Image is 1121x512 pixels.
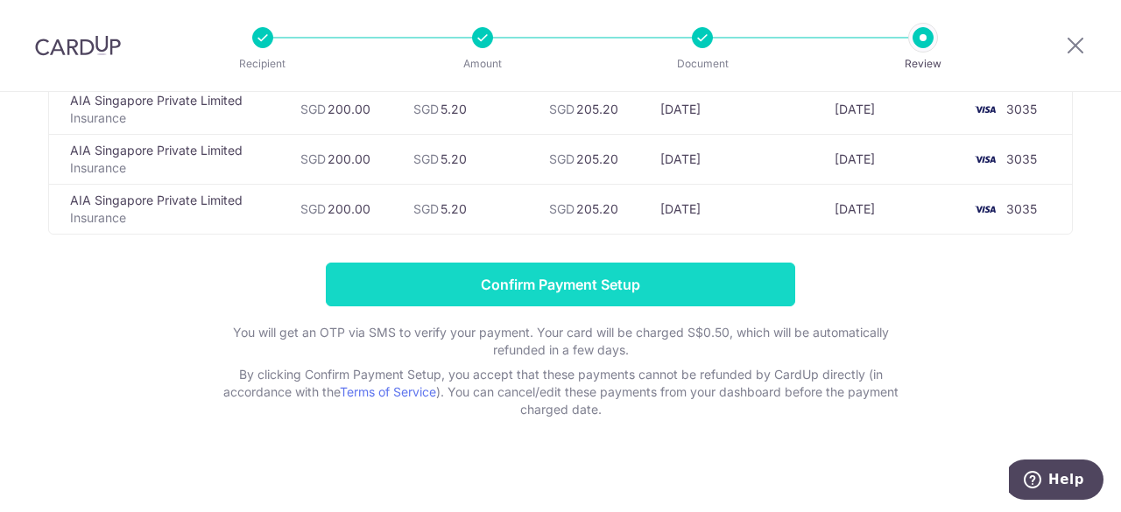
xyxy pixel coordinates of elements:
td: 205.20 [535,184,646,234]
span: SGD [300,102,326,116]
td: AIA Singapore Private Limited [49,84,286,134]
p: Document [638,55,767,73]
span: SGD [300,201,326,216]
span: 3035 [1006,201,1037,216]
td: [DATE] [821,184,963,234]
span: 3035 [1006,102,1037,116]
iframe: Opens a widget where you can find more information [1009,459,1103,503]
p: By clicking Confirm Payment Setup, you accept that these payments cannot be refunded by CardUp di... [210,366,911,418]
span: SGD [413,201,439,216]
span: SGD [549,201,575,216]
img: <span class="translation_missing" title="translation missing: en.account_steps.new_confirm_form.b... [968,99,1003,120]
td: AIA Singapore Private Limited [49,134,286,184]
span: SGD [413,102,439,116]
td: 5.20 [399,184,536,234]
p: Review [858,55,988,73]
td: 200.00 [286,184,398,234]
td: [DATE] [646,134,820,184]
img: CardUp [35,35,121,56]
p: Amount [418,55,547,73]
td: [DATE] [646,84,820,134]
td: 205.20 [535,84,646,134]
a: Terms of Service [340,384,436,399]
p: Insurance [70,109,272,127]
p: Insurance [70,159,272,177]
td: [DATE] [821,84,963,134]
p: You will get an OTP via SMS to verify your payment. Your card will be charged S$0.50, which will ... [210,324,911,359]
img: <span class="translation_missing" title="translation missing: en.account_steps.new_confirm_form.b... [968,149,1003,170]
span: SGD [413,151,439,166]
td: AIA Singapore Private Limited [49,184,286,234]
span: SGD [549,151,575,166]
p: Recipient [198,55,328,73]
input: Confirm Payment Setup [326,263,795,306]
td: [DATE] [821,134,963,184]
td: 205.20 [535,134,646,184]
td: 200.00 [286,84,398,134]
img: <span class="translation_missing" title="translation missing: en.account_steps.new_confirm_form.b... [968,199,1003,220]
span: 3035 [1006,151,1037,166]
span: SGD [300,151,326,166]
td: 200.00 [286,134,398,184]
td: 5.20 [399,134,536,184]
span: SGD [549,102,575,116]
p: Insurance [70,209,272,227]
td: [DATE] [646,184,820,234]
td: 5.20 [399,84,536,134]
